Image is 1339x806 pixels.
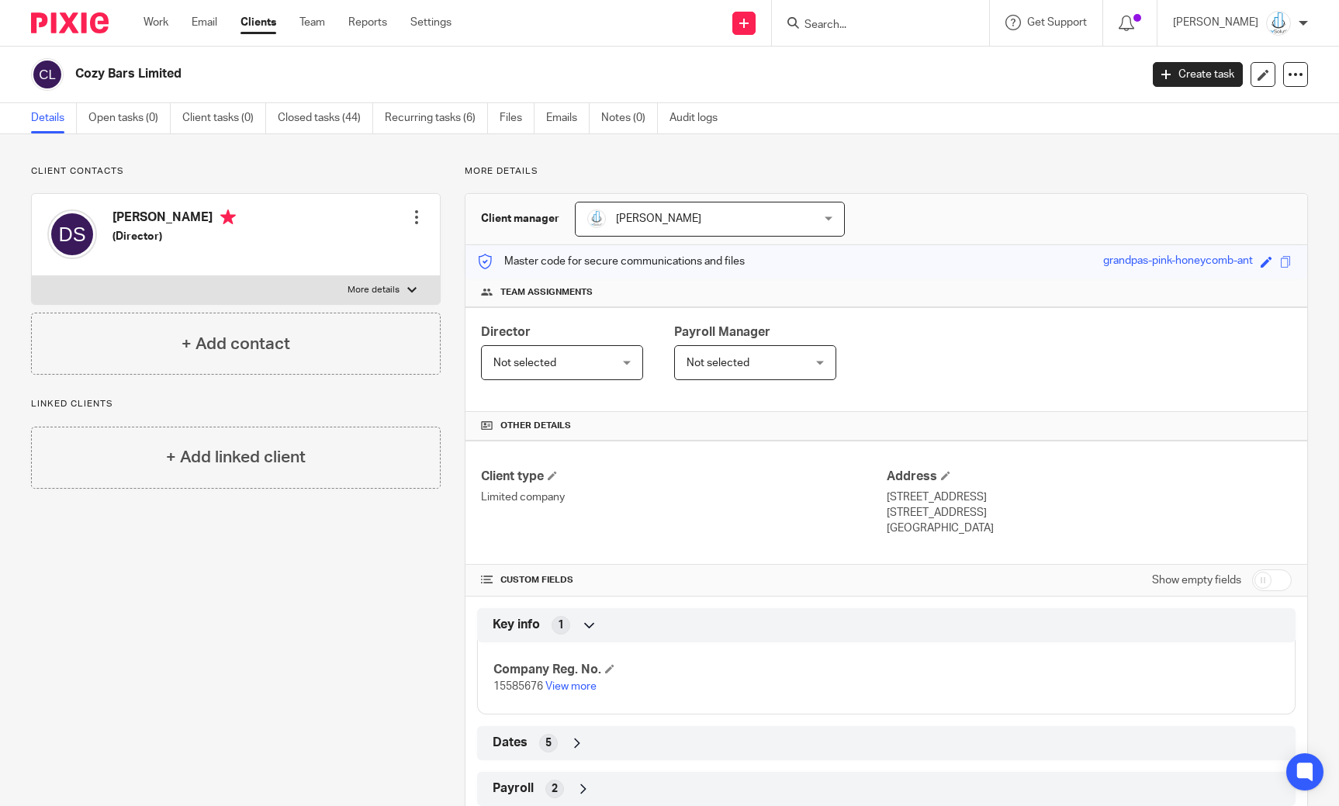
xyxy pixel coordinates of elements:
a: Closed tasks (44) [278,103,373,133]
span: 1 [558,617,564,633]
span: Get Support [1027,17,1087,28]
span: [PERSON_NAME] [616,213,701,224]
a: Details [31,103,77,133]
p: [STREET_ADDRESS] [887,489,1292,505]
h5: (Director) [112,229,236,244]
h4: + Add contact [182,332,290,356]
h3: Client manager [481,211,559,227]
a: Create task [1153,62,1243,87]
img: Logo_PNG.png [1266,11,1291,36]
span: 15585676 [493,681,543,692]
span: Payroll Manager [674,326,770,338]
span: 2 [552,781,558,797]
span: Team assignments [500,286,593,299]
label: Show empty fields [1152,573,1241,588]
a: Open tasks (0) [88,103,171,133]
img: svg%3E [31,58,64,91]
a: Reports [348,15,387,30]
h4: Client type [481,469,886,485]
p: Linked clients [31,398,441,410]
h4: CUSTOM FIELDS [481,574,886,586]
span: Key info [493,617,540,633]
div: grandpas-pink-honeycomb-ant [1103,253,1253,271]
a: Audit logs [669,103,729,133]
h4: Company Reg. No. [493,662,886,678]
span: 5 [545,735,552,751]
img: svg%3E [47,209,97,259]
a: Notes (0) [601,103,658,133]
a: Work [144,15,168,30]
a: Emails [546,103,590,133]
p: [GEOGRAPHIC_DATA] [887,521,1292,536]
p: [STREET_ADDRESS] [887,505,1292,521]
a: Clients [240,15,276,30]
span: Not selected [687,358,749,368]
span: Payroll [493,780,534,797]
p: Limited company [481,489,886,505]
a: Client tasks (0) [182,103,266,133]
p: [PERSON_NAME] [1173,15,1258,30]
a: Recurring tasks (6) [385,103,488,133]
p: Client contacts [31,165,441,178]
p: More details [465,165,1308,178]
a: View more [545,681,597,692]
h2: Cozy Bars Limited [75,66,919,82]
span: Director [481,326,531,338]
img: Logo_PNG.png [587,209,606,228]
p: Master code for secure communications and files [477,254,745,269]
span: Other details [500,420,571,432]
h4: Address [887,469,1292,485]
a: Team [299,15,325,30]
img: Pixie [31,12,109,33]
i: Primary [220,209,236,225]
a: Files [500,103,535,133]
span: Dates [493,735,528,751]
h4: [PERSON_NAME] [112,209,236,229]
a: Settings [410,15,452,30]
input: Search [803,19,943,33]
h4: + Add linked client [166,445,306,469]
span: Not selected [493,358,556,368]
a: Email [192,15,217,30]
p: More details [348,284,400,296]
